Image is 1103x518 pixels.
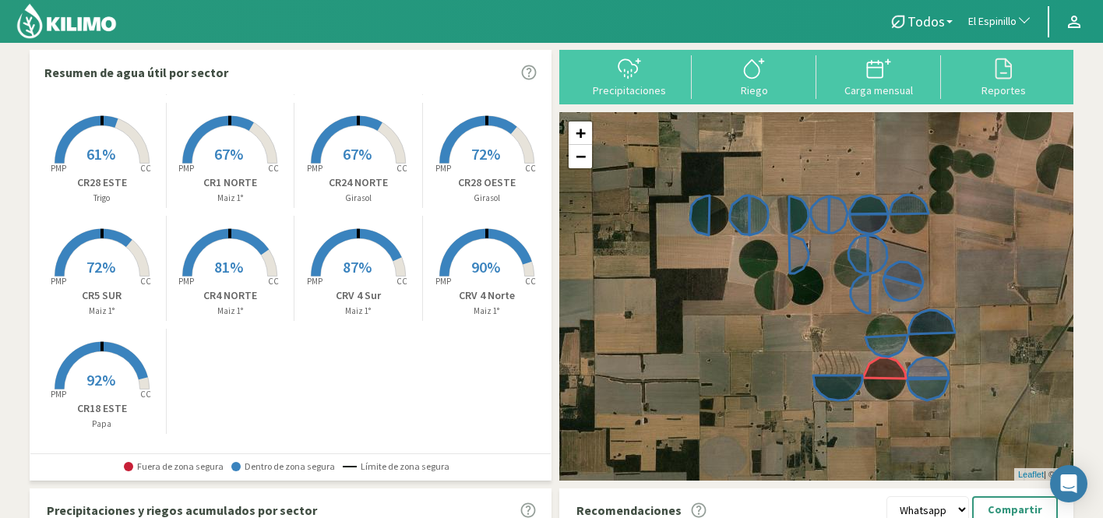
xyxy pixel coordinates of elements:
tspan: CC [269,163,280,174]
a: Leaflet [1018,470,1044,479]
button: El Espinillo [960,5,1040,39]
span: 90% [471,257,500,277]
tspan: PMP [307,276,322,287]
p: Maiz 1° [38,305,166,318]
span: 72% [86,257,115,277]
span: Límite de zona segura [343,461,449,472]
span: 67% [343,144,372,164]
div: | © [1014,468,1073,481]
span: Dentro de zona segura [231,461,335,472]
a: Zoom out [569,145,592,168]
tspan: PMP [435,163,451,174]
button: Precipitaciones [567,55,692,97]
p: Resumen de agua útil por sector [44,63,228,82]
tspan: CC [140,276,151,287]
p: CR24 NORTE [294,174,422,191]
p: Maiz 1° [294,305,422,318]
span: 67% [214,144,243,164]
tspan: PMP [51,276,66,287]
p: CR1 NORTE [167,174,294,191]
div: Riego [696,85,812,96]
div: Carga mensual [821,85,936,96]
div: Reportes [946,85,1061,96]
tspan: CC [140,389,151,400]
span: 72% [471,144,500,164]
button: Carga mensual [816,55,941,97]
p: CR28 OESTE [423,174,551,191]
span: 81% [214,257,243,277]
p: Maiz 1° [167,192,294,205]
p: CRV 4 Norte [423,287,551,304]
p: CR18 ESTE [38,400,166,417]
p: CR4 NORTE [167,287,294,304]
span: Todos [907,13,945,30]
p: Trigo [38,192,166,205]
div: Precipitaciones [572,85,687,96]
tspan: CC [396,276,407,287]
button: Reportes [941,55,1066,97]
tspan: PMP [178,163,194,174]
p: Girasol [294,192,422,205]
tspan: CC [396,163,407,174]
a: Zoom in [569,122,592,145]
p: CR5 SUR [38,287,166,304]
span: El Espinillo [968,14,1017,30]
div: Open Intercom Messenger [1050,465,1087,502]
p: CR28 ESTE [38,174,166,191]
tspan: CC [269,276,280,287]
tspan: PMP [307,163,322,174]
p: CRV 4 Sur [294,287,422,304]
button: Riego [692,55,816,97]
tspan: PMP [51,389,66,400]
tspan: CC [525,276,536,287]
tspan: CC [140,163,151,174]
tspan: PMP [178,276,194,287]
p: Papa [38,418,166,431]
p: Girasol [423,192,551,205]
span: 87% [343,257,372,277]
span: Fuera de zona segura [124,461,224,472]
img: Kilimo [16,2,118,40]
p: Maiz 1° [423,305,551,318]
tspan: PMP [51,163,66,174]
tspan: CC [525,163,536,174]
span: 61% [86,144,115,164]
tspan: PMP [435,276,451,287]
span: 92% [86,370,115,389]
p: Maiz 1° [167,305,294,318]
